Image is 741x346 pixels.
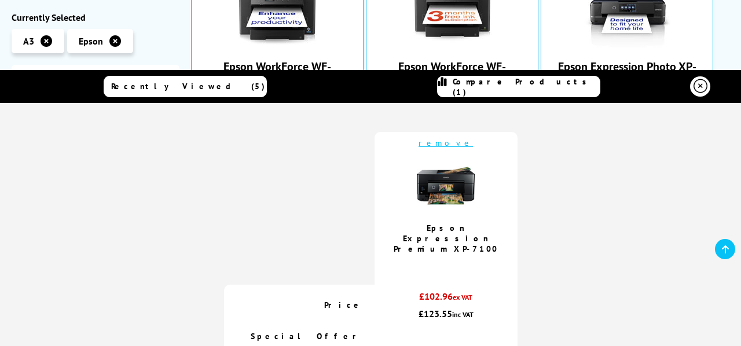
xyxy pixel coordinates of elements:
span: 4.9 [436,260,450,273]
span: A3 [23,35,34,47]
span: ex VAT [453,293,472,301]
a: Epson Expression Premium XP-7100 [394,223,498,254]
span: / 5 [450,260,462,273]
span: Special Offer [251,331,363,341]
span: Recently Viewed (5) [111,81,265,91]
a: Recently Viewed (5) [104,76,267,97]
a: Epson WorkForce WF-7310DTW [223,59,331,89]
div: £123.55 [386,308,506,319]
a: Epson Expression Photo XP-970 [584,38,670,50]
img: Epson-XP7100-Front-Small.jpg [417,157,475,215]
a: Epson WorkForce WF-7830DTWF [409,38,496,50]
span: Price [324,300,363,310]
span: Compare Products (1) [453,76,600,97]
span: inc VAT [452,310,474,319]
a: Epson WorkForce WF-7830DTWF [398,59,506,89]
a: Epson WorkForce WF-7310DTW [234,38,321,50]
a: Compare Products (1) [437,76,600,97]
a: Epson Expression Photo XP-970 [558,59,696,89]
span: Epson [79,35,103,47]
div: Currently Selected [12,12,179,23]
a: remove [419,138,473,148]
div: £102.96 [386,290,506,308]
